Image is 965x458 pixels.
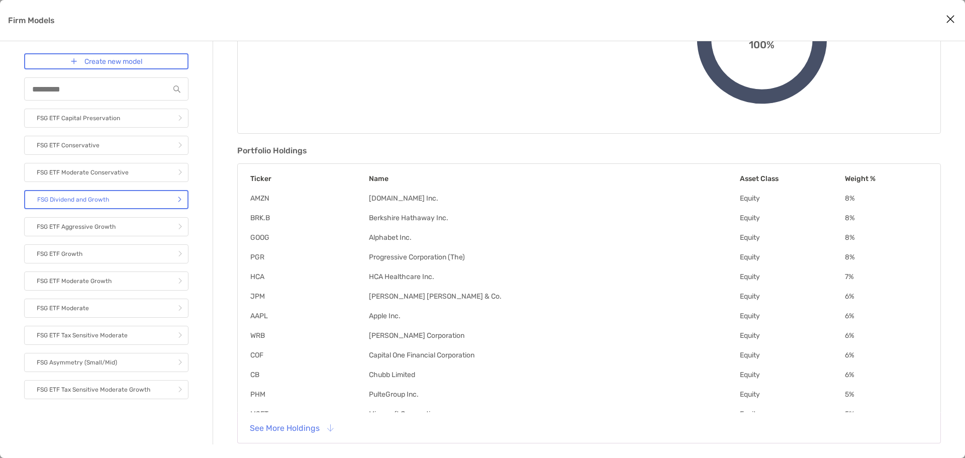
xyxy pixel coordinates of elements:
td: Equity [739,350,844,360]
p: FSG ETF Conservative [37,139,100,152]
td: Equity [739,390,844,399]
td: Equity [739,272,844,282]
p: FSG ETF Moderate [37,302,89,315]
a: FSG ETF Growth [24,244,188,263]
td: 8 % [844,233,928,242]
td: MSFT [250,409,368,419]
td: [PERSON_NAME] Corporation [368,331,740,340]
td: 6 % [844,370,928,380]
p: FSG Asymmetry (Small/Mid) [37,356,117,369]
button: Close modal [943,12,958,27]
td: PGR [250,252,368,262]
td: Alphabet Inc. [368,233,740,242]
td: 7 % [844,272,928,282]
td: 6 % [844,331,928,340]
td: BRK.B [250,213,368,223]
p: FSG ETF Tax Sensitive Moderate Growth [37,384,150,396]
span: 100% [749,36,775,51]
td: CB [250,370,368,380]
td: Microsoft Corporation [368,409,740,419]
a: FSG ETF Aggressive Growth [24,217,188,236]
a: FSG Dividend and Growth [24,190,188,209]
td: Apple Inc. [368,311,740,321]
p: Firm Models [8,14,55,27]
a: FSG ETF Capital Preservation [24,109,188,128]
p: FSG ETF Moderate Conservative [37,166,129,179]
p: FSG ETF Moderate Growth [37,275,112,288]
a: FSG Asymmetry (Small/Mid) [24,353,188,372]
td: PHM [250,390,368,399]
td: JPM [250,292,368,301]
td: 8 % [844,213,928,223]
td: WRB [250,331,368,340]
td: Equity [739,233,844,242]
td: AAPL [250,311,368,321]
td: Capital One Financial Corporation [368,350,740,360]
td: Equity [739,292,844,301]
p: FSG Dividend and Growth [37,194,109,206]
td: 5 % [844,390,928,399]
a: FSG ETF Tax Sensitive Moderate Growth [24,380,188,399]
td: 6 % [844,311,928,321]
td: HCA [250,272,368,282]
a: FSG ETF Tax Sensitive Moderate [24,326,188,345]
td: HCA Healthcare Inc. [368,272,740,282]
td: 8 % [844,194,928,203]
th: Ticker [250,174,368,184]
td: [DOMAIN_NAME] Inc. [368,194,740,203]
td: PulteGroup Inc. [368,390,740,399]
td: 6 % [844,292,928,301]
td: Equity [739,370,844,380]
td: Equity [739,213,844,223]
td: Berkshire Hathaway Inc. [368,213,740,223]
th: Name [368,174,740,184]
th: Asset Class [739,174,844,184]
td: Equity [739,331,844,340]
a: FSG ETF Moderate Conservative [24,163,188,182]
button: See More Holdings [242,417,341,439]
a: Create new model [24,53,188,69]
h3: Portfolio Holdings [237,146,941,155]
p: FSG ETF Growth [37,248,82,260]
p: FSG ETF Aggressive Growth [37,221,116,233]
p: FSG ETF Capital Preservation [37,112,120,125]
td: [PERSON_NAME] [PERSON_NAME] & Co. [368,292,740,301]
p: FSG ETF Tax Sensitive Moderate [37,329,128,342]
a: FSG ETF Conservative [24,136,188,155]
td: GOOG [250,233,368,242]
td: Equity [739,194,844,203]
a: FSG ETF Moderate Growth [24,271,188,291]
img: input icon [173,85,180,93]
td: Equity [739,252,844,262]
td: Equity [739,311,844,321]
td: 6 % [844,350,928,360]
td: 8 % [844,252,928,262]
td: Chubb Limited [368,370,740,380]
td: 5 % [844,409,928,419]
a: FSG ETF Moderate [24,299,188,318]
td: COF [250,350,368,360]
td: Equity [739,409,844,419]
th: Weight % [844,174,928,184]
td: AMZN [250,194,368,203]
td: Progressive Corporation (The) [368,252,740,262]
